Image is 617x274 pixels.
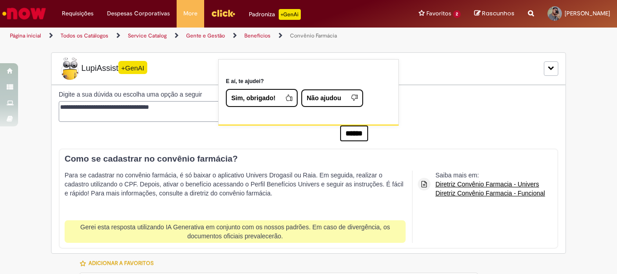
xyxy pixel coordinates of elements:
span: [PERSON_NAME] [565,9,610,17]
a: Diretriz Convênio Farmacia - Funcional [435,189,545,198]
span: Não ajudou [307,93,345,102]
button: Não ajudou [301,89,363,107]
img: click_logo_yellow_360x200.png [211,6,235,20]
img: ServiceNow [1,5,47,23]
span: Sim, obrigado! [231,93,279,102]
p: E aí, te ajudei? [226,78,391,85]
div: Gerei esta resposta utilizando IA Generativa em conjunto com os nossos padrões. Em caso de diverg... [65,220,406,243]
ul: Trilhas de página [7,28,405,44]
span: Rascunhos [482,9,514,18]
a: Service Catalog [128,32,167,39]
span: Favoritos [426,9,451,18]
button: Adicionar a Favoritos [79,254,159,273]
a: Todos os Catálogos [61,32,108,39]
a: Gente e Gestão [186,32,225,39]
a: Rascunhos [474,9,514,18]
button: Sim, obrigado! [226,89,298,107]
span: Requisições [62,9,93,18]
p: +GenAi [279,9,301,20]
a: Benefícios [244,32,271,39]
a: Página inicial [10,32,41,39]
div: Saiba mais em: [435,171,545,198]
div: Padroniza [249,9,301,20]
span: Despesas Corporativas [107,9,170,18]
span: More [183,9,197,18]
span: Adicionar a Favoritos [89,260,154,267]
h3: Como se cadastrar no convênio farmácia? [65,154,545,164]
span: 2 [453,10,461,18]
a: Convênio Farmácia [290,32,337,39]
a: Diretriz Convênio Farmacia - Univers [435,180,545,189]
p: Para se cadastrar no convênio farmácia, é só baixar o aplicativo Univers Drogasil ou Raia. Em seg... [65,171,406,216]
